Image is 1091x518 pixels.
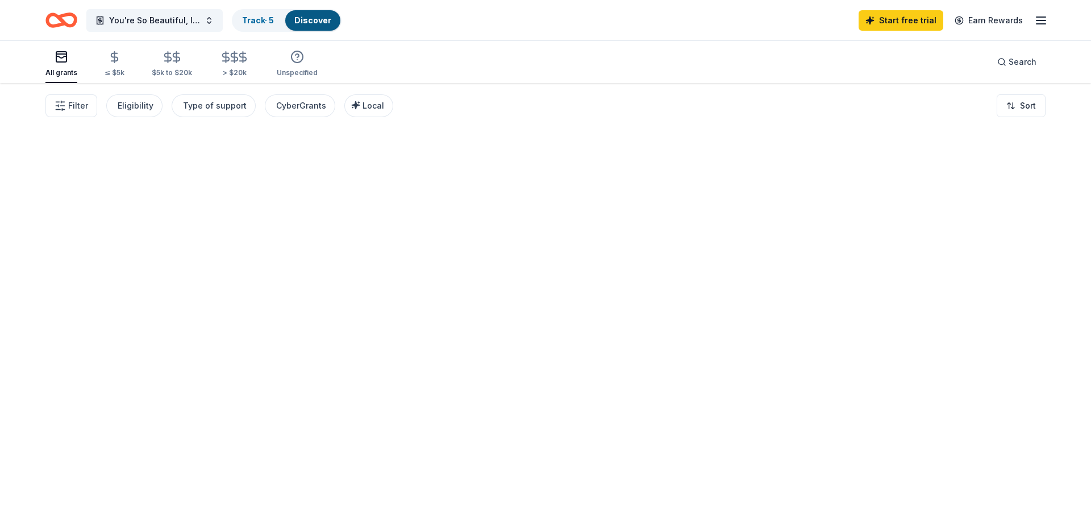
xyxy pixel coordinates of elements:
div: CyberGrants [276,99,326,113]
span: You're So Beautiful, Inc. [109,14,200,27]
span: Local [363,101,384,110]
div: ≤ $5k [105,68,124,77]
a: Earn Rewards [948,10,1030,31]
span: Sort [1020,99,1036,113]
div: Eligibility [118,99,153,113]
button: Local [344,94,393,117]
button: CyberGrants [265,94,335,117]
a: Track· 5 [242,15,274,25]
a: Home [45,7,77,34]
button: Unspecified [277,45,318,83]
a: Start free trial [859,10,943,31]
div: > $20k [219,68,249,77]
button: > $20k [219,46,249,83]
button: You're So Beautiful, Inc. [86,9,223,32]
div: All grants [45,68,77,77]
button: Search [988,51,1046,73]
div: $5k to $20k [152,68,192,77]
button: Type of support [172,94,256,117]
a: Discover [294,15,331,25]
button: All grants [45,45,77,83]
button: Eligibility [106,94,163,117]
button: $5k to $20k [152,46,192,83]
span: Search [1009,55,1036,69]
div: Type of support [183,99,247,113]
button: Sort [997,94,1046,117]
button: Filter [45,94,97,117]
button: ≤ $5k [105,46,124,83]
div: Unspecified [277,68,318,77]
button: Track· 5Discover [232,9,342,32]
span: Filter [68,99,88,113]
